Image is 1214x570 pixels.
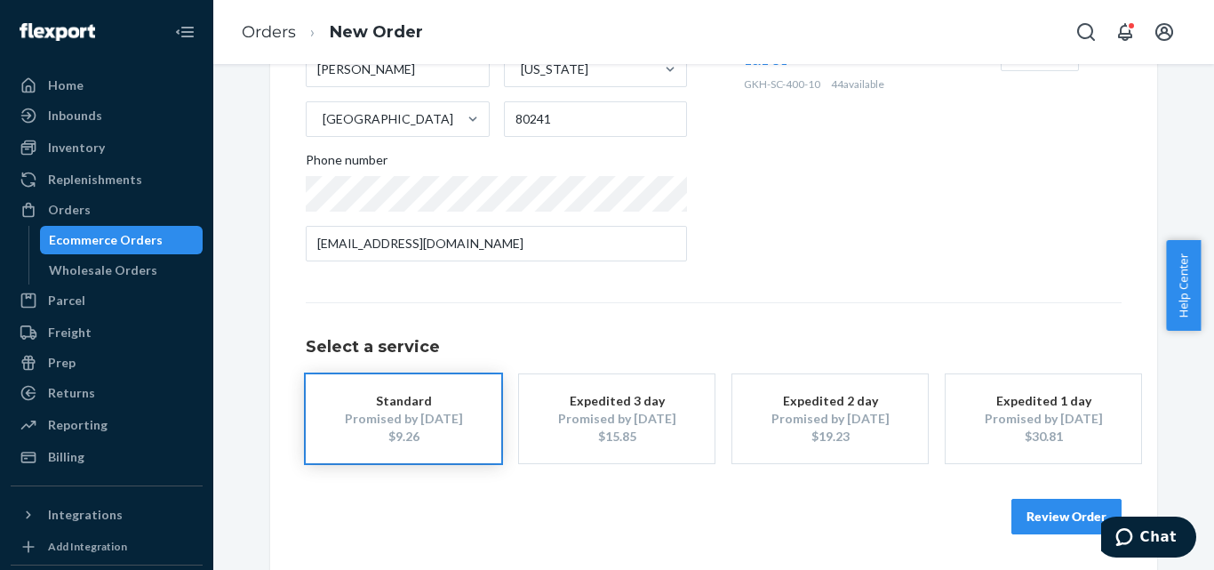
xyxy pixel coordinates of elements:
div: Promised by [DATE] [332,410,475,428]
a: Reporting [11,411,203,439]
span: Gkhair Hair Taming System Ph+ Shampoo, 10.1 Oz [744,17,874,68]
div: Expedited 1 day [972,392,1114,410]
div: Standard [332,392,475,410]
div: Ecommerce Orders [49,231,163,249]
button: Review Order [1011,499,1122,534]
span: 44 available [831,77,884,91]
div: Inventory [48,139,105,157]
input: City [306,52,490,87]
a: Orders [11,196,203,224]
iframe: Opens a widget where you can chat to one of our agents [1101,517,1196,561]
div: Billing [48,448,84,466]
div: Promised by [DATE] [972,410,1114,428]
div: Wholesale Orders [49,261,157,279]
div: $9.26 [332,428,475,446]
div: Freight [48,324,92,341]
div: Expedited 3 day [546,392,688,410]
div: $30.81 [972,428,1114,446]
a: Wholesale Orders [40,256,204,285]
button: Open notifications [1107,14,1143,50]
a: Home [11,71,203,100]
a: Prep [11,349,203,377]
div: Replenishments [48,171,142,189]
input: Email (Only Required for International) [306,226,687,261]
div: Inbounds [48,107,102,124]
ol: breadcrumbs [228,6,437,59]
div: [US_STATE] [521,60,588,78]
span: GKH-SC-400-10 [744,77,820,91]
button: StandardPromised by [DATE]$9.26 [306,374,501,463]
div: Home [48,76,84,94]
div: $15.85 [546,428,688,446]
div: [GEOGRAPHIC_DATA] [323,110,453,128]
button: Integrations [11,501,203,529]
a: New Order [330,22,423,42]
div: Prep [48,354,76,372]
div: Parcel [48,292,85,309]
div: Promised by [DATE] [546,410,688,428]
a: Inbounds [11,101,203,130]
div: Reporting [48,416,108,434]
button: Expedited 3 dayPromised by [DATE]$15.85 [519,374,715,463]
span: Phone number [306,151,387,176]
a: Parcel [11,286,203,315]
input: [US_STATE] [519,60,521,78]
div: Returns [48,384,95,402]
button: Close Navigation [167,14,203,50]
button: Help Center [1166,240,1201,331]
a: Inventory [11,133,203,162]
a: Freight [11,318,203,347]
div: Orders [48,201,91,219]
input: ZIP Code [504,101,688,137]
h1: Select a service [306,339,1122,357]
div: Integrations [48,506,123,524]
div: $19.23 [759,428,901,446]
button: Expedited 1 dayPromised by [DATE]$30.81 [946,374,1141,463]
div: Expedited 2 day [759,392,901,410]
img: Flexport logo [20,23,95,41]
a: Add Integration [11,536,203,558]
button: Open Search Box [1068,14,1104,50]
button: Expedited 2 dayPromised by [DATE]$19.23 [732,374,928,463]
div: Add Integration [48,539,127,554]
div: Promised by [DATE] [759,410,901,428]
a: Replenishments [11,165,203,194]
button: Open account menu [1146,14,1182,50]
a: Ecommerce Orders [40,226,204,254]
a: Billing [11,443,203,471]
a: Returns [11,379,203,407]
a: Orders [242,22,296,42]
input: [GEOGRAPHIC_DATA] [321,110,323,128]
